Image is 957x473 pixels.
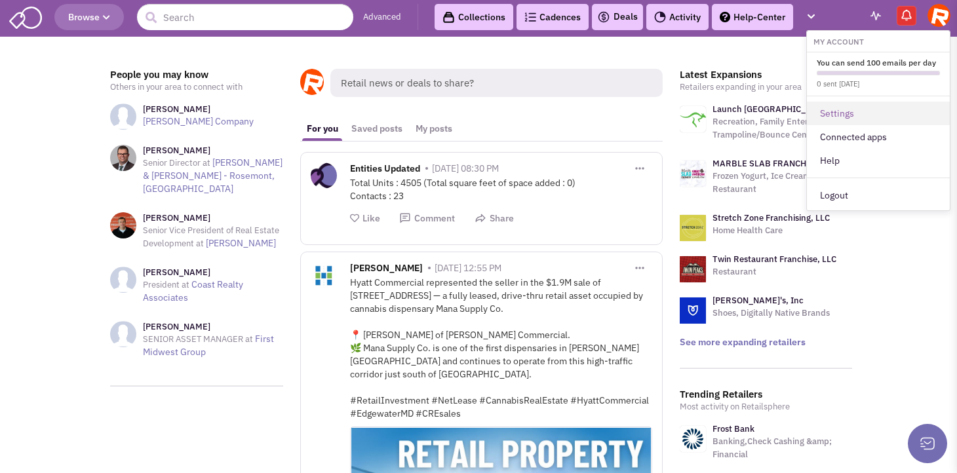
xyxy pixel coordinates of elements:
[654,11,666,23] img: Activity.png
[680,106,706,132] img: logo
[143,115,254,127] a: [PERSON_NAME] Company
[720,12,730,22] img: help.png
[345,117,409,141] a: Saved posts
[597,9,638,25] a: Deals
[350,176,652,202] div: Total Units : 4505 (Total square feet of space added : 0) Contacts : 23
[713,212,830,223] a: Stretch Zone Franchising, LLC
[110,104,136,130] img: NoImageAvailable1.jpg
[143,278,243,303] a: Coast Realty Associates
[713,265,836,278] p: Restaurant
[143,333,253,345] span: SENIOR ASSET MANAGER at
[817,58,940,67] h6: You can send 100 emails per day
[807,125,950,149] a: Connected apps
[110,81,283,94] p: Others in your area to connect with
[435,262,501,274] span: [DATE] 12:55 PM
[143,333,274,358] a: First Midwest Group
[680,256,706,282] img: logo
[143,212,283,224] h3: [PERSON_NAME]
[713,115,853,142] p: Recreation, Family Entertainment, Trampoline/Bounce Center
[807,183,950,207] a: Logout
[713,254,836,265] a: Twin Restaurant Franchise, LLC
[517,4,589,30] a: Cadences
[143,157,210,168] span: Senior Director at
[143,145,283,157] h3: [PERSON_NAME]
[713,423,754,434] a: Frost Bank
[350,162,420,178] span: Entities Updated
[206,237,276,249] a: [PERSON_NAME]
[143,267,283,278] h3: [PERSON_NAME]
[680,400,853,413] p: Most activity on Retailsphere
[817,79,859,88] small: 0 sent [DATE]
[680,161,706,187] img: logo
[713,224,830,237] p: Home Health Care
[807,149,950,172] a: Help
[54,4,124,30] button: Browse
[409,117,459,141] a: My posts
[680,388,853,400] h3: Trending Retailers
[143,321,283,333] h3: [PERSON_NAME]
[475,212,514,225] button: Share
[680,69,853,81] h3: Latest Expansions
[713,435,853,461] p: Banking,Check Cashing &amp; Financial
[680,81,853,94] p: Retailers expanding in your area
[646,4,709,30] a: Activity
[330,69,663,97] span: Retail news or deals to share?
[807,102,950,125] a: Settings
[713,158,849,169] a: MARBLE SLAB FRANCHISING, LLC
[928,4,950,27] img: Jennifer Rooney
[524,12,536,22] img: Cadences_logo.png
[432,162,499,174] span: [DATE] 08:30 PM
[143,225,279,249] span: Senior Vice President of Real Estate Development at
[713,170,853,196] p: Frozen Yogurt, Ice Cream, Restaurant
[110,267,136,293] img: NoImageAvailable1.jpg
[363,11,401,24] a: Advanced
[9,4,42,29] img: SmartAdmin
[597,9,610,25] img: icon-deals.svg
[713,295,804,306] a: [PERSON_NAME]'s, Inc
[110,69,283,81] h3: People you may know
[143,157,283,195] a: [PERSON_NAME] & [PERSON_NAME] - Rosemont, [GEOGRAPHIC_DATA]
[143,279,189,290] span: President at
[300,117,345,141] a: For you
[713,104,830,115] a: Launch [GEOGRAPHIC_DATA]
[807,34,950,47] h6: My Account
[110,321,136,347] img: NoImageAvailable1.jpg
[137,4,353,30] input: Search
[350,276,652,420] div: Hyatt Commercial represented the seller in the $1.9M sale of [STREET_ADDRESS] — a fully leased, d...
[680,297,706,324] img: logo
[350,212,380,225] button: Like
[350,262,423,277] span: [PERSON_NAME]
[712,4,793,30] a: Help-Center
[399,212,455,225] button: Comment
[680,426,706,452] img: www.frostbank.com
[143,104,254,115] h3: [PERSON_NAME]
[680,215,706,241] img: logo
[362,212,380,224] span: Like
[435,4,513,30] a: Collections
[680,336,806,348] a: See more expanding retailers
[68,11,110,23] span: Browse
[713,307,830,320] p: Shoes, Digitally Native Brands
[442,11,455,24] img: icon-collection-lavender-black.svg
